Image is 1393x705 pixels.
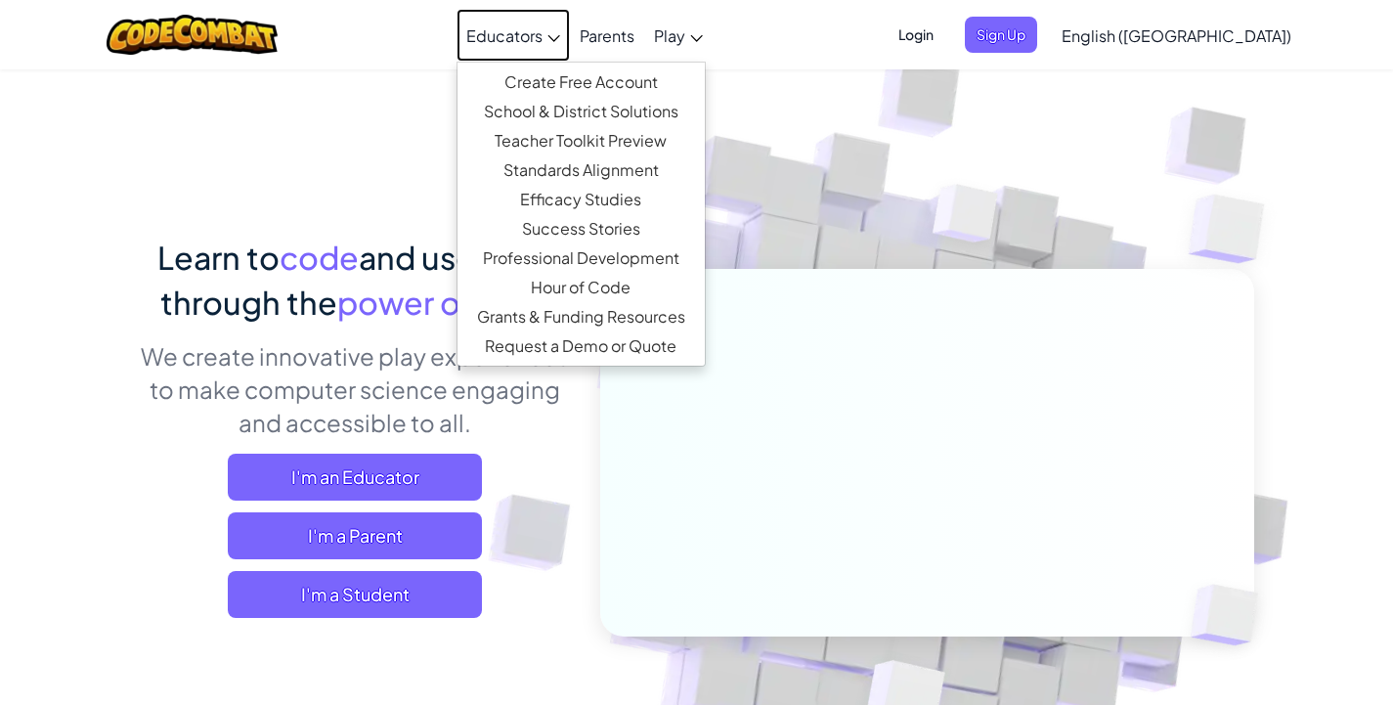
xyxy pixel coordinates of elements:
a: Professional Development [457,243,705,273]
p: We create innovative play experiences to make computer science engaging and accessible to all. [140,339,571,439]
span: and use [359,238,475,277]
span: power of play [337,283,541,322]
a: School & District Solutions [457,97,705,126]
a: Efficacy Studies [457,185,705,214]
a: Standards Alignment [457,155,705,185]
span: code [280,238,359,277]
span: English ([GEOGRAPHIC_DATA]) [1062,25,1291,46]
a: Educators [457,9,570,62]
button: I'm a Student [228,571,482,618]
img: CodeCombat logo [107,15,278,55]
a: Request a Demo or Quote [457,331,705,361]
a: Success Stories [457,214,705,243]
img: Overlap cubes [1157,544,1304,686]
span: Play [654,25,685,46]
a: I'm a Parent [228,512,482,559]
img: Overlap cubes [1150,147,1319,312]
a: Play [644,9,713,62]
span: Learn to [157,238,280,277]
a: Parents [570,9,644,62]
a: Hour of Code [457,273,705,302]
a: Create Free Account [457,67,705,97]
span: Educators [466,25,543,46]
a: Grants & Funding Resources [457,302,705,331]
button: Login [887,17,945,53]
a: Teacher Toolkit Preview [457,126,705,155]
a: English ([GEOGRAPHIC_DATA]) [1052,9,1301,62]
img: Overlap cubes [895,146,1036,291]
button: Sign Up [965,17,1037,53]
a: I'm an Educator [228,454,482,501]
